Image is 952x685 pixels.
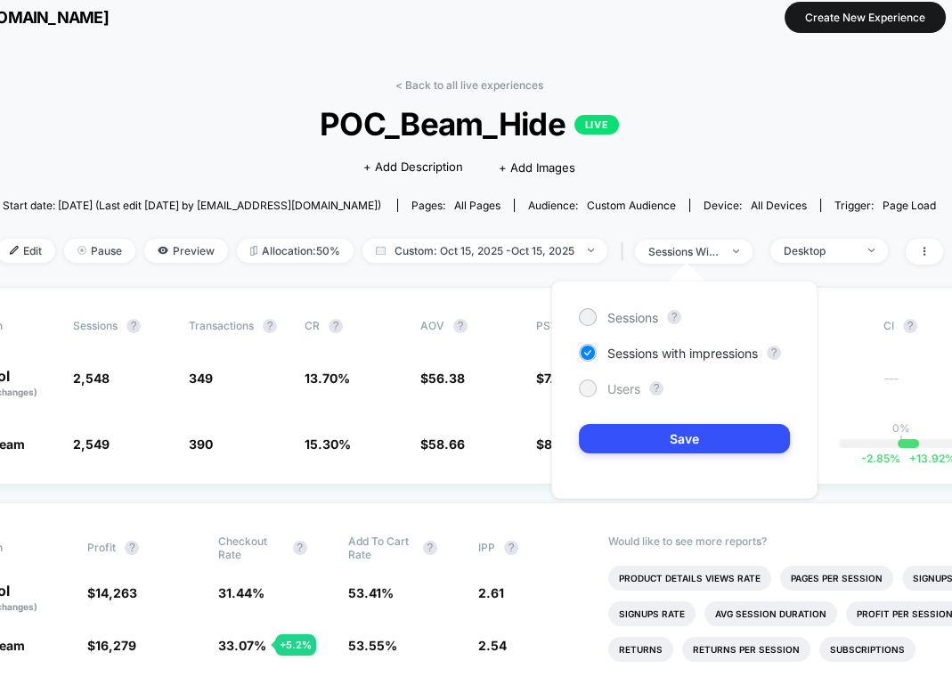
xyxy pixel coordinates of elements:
[348,585,394,600] span: 53.41 %
[3,199,381,212] span: Start date: [DATE] (Last edit [DATE] by [EMAIL_ADDRESS][DOMAIN_NAME])
[892,421,910,435] p: 0%
[587,199,676,212] span: Custom Audience
[95,638,136,653] span: 16,279
[10,246,19,255] img: edit
[608,601,696,626] li: Signups Rate
[87,541,116,554] span: Profit
[861,452,900,465] span: -2.85 %
[648,245,720,258] div: sessions with impression
[574,115,619,135] p: LIVE
[363,159,463,176] span: + Add Description
[420,436,465,452] span: $
[218,585,264,600] span: 31.44 %
[834,199,936,212] div: Trigger:
[883,199,936,212] span: Page Load
[607,381,640,396] span: Users
[588,249,594,252] img: end
[453,319,468,333] button: ?
[608,566,771,591] li: Product Details Views Rate
[189,436,213,452] span: 390
[329,319,343,333] button: ?
[275,634,316,656] div: + 5.2 %
[420,319,444,332] span: AOV
[376,246,386,255] img: calendar
[767,346,781,360] button: ?
[909,452,916,465] span: +
[250,246,257,256] img: rebalance
[499,160,575,175] span: + Add Images
[77,246,86,255] img: end
[579,424,790,453] button: Save
[780,566,893,591] li: Pages Per Session
[305,436,351,452] span: 15.30 %
[819,637,915,662] li: Subscriptions
[608,637,673,662] li: Returns
[423,541,437,555] button: ?
[411,199,500,212] div: Pages:
[689,199,820,212] span: Device:
[395,78,543,92] a: < Back to all live experiences
[682,637,810,662] li: Returns Per Session
[125,541,139,555] button: ?
[607,346,758,361] span: Sessions with impressions
[73,371,110,386] span: 2,548
[903,319,917,333] button: ?
[899,435,903,448] p: |
[607,310,658,325] span: Sessions
[751,199,807,212] span: all devices
[64,239,135,263] span: Pause
[733,249,739,253] img: end
[348,638,397,653] span: 53.55 %
[305,319,320,332] span: CR
[868,249,875,252] img: end
[189,319,254,332] span: Transactions
[348,534,414,561] span: Add To Cart Rate
[616,239,635,265] span: |
[785,2,946,33] button: Create New Experience
[428,436,465,452] span: 58.66
[95,585,137,600] span: 14,263
[293,541,307,555] button: ?
[237,239,354,263] span: Allocation: 50%
[362,239,607,263] span: Custom: Oct 15, 2025 - Oct 15, 2025
[478,585,504,600] span: 2.61
[263,319,277,333] button: ?
[649,381,663,396] button: ?
[528,199,676,212] div: Audience:
[428,371,465,386] span: 56.38
[144,239,228,263] span: Preview
[218,534,284,561] span: Checkout Rate
[126,319,141,333] button: ?
[704,601,837,626] li: Avg Session Duration
[73,319,118,332] span: Sessions
[87,585,137,600] span: $
[478,638,507,653] span: 2.54
[189,371,213,386] span: 349
[87,638,136,653] span: $
[44,105,896,143] span: POC_Beam_Hide
[454,199,500,212] span: all pages
[218,638,266,653] span: 33.07 %
[420,371,465,386] span: $
[784,244,855,257] div: Desktop
[504,541,518,555] button: ?
[667,310,681,324] button: ?
[305,371,350,386] span: 13.70 %
[73,436,110,452] span: 2,549
[478,541,495,554] span: IPP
